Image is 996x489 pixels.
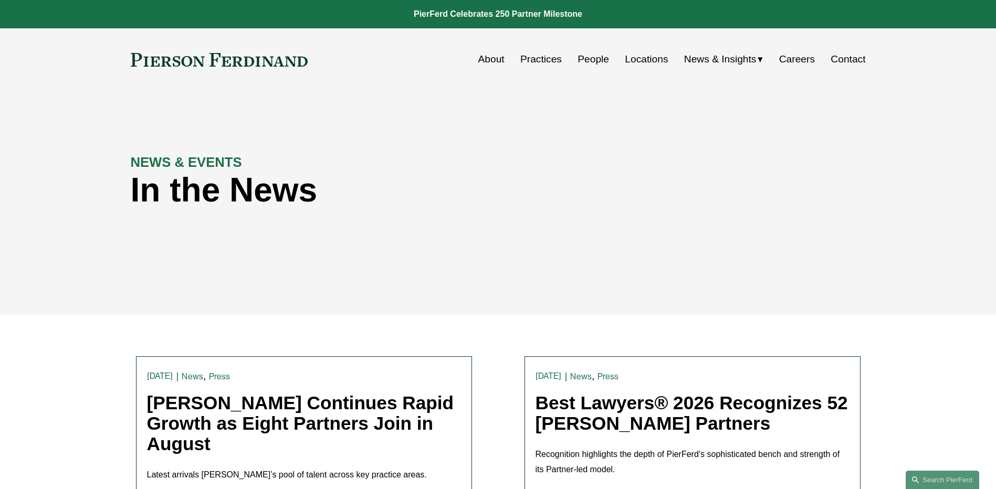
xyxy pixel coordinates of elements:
[578,49,609,69] a: People
[147,392,454,453] a: [PERSON_NAME] Continues Rapid Growth as Eight Partners Join in August
[182,371,203,381] a: News
[131,155,242,169] strong: NEWS & EVENTS
[779,49,815,69] a: Careers
[592,370,594,381] span: ,
[906,471,979,489] a: Search this site
[536,372,562,380] time: [DATE]
[131,171,682,209] h1: In the News
[209,371,230,381] a: Press
[520,49,562,69] a: Practices
[147,372,173,380] time: [DATE]
[203,370,206,381] span: ,
[684,49,763,69] a: folder dropdown
[536,392,848,433] a: Best Lawyers® 2026 Recognizes 52 [PERSON_NAME] Partners
[625,49,668,69] a: Locations
[831,49,865,69] a: Contact
[147,467,461,483] p: Latest arrivals [PERSON_NAME]’s pool of talent across key practice areas.
[536,447,850,477] p: Recognition highlights the depth of PierFerd’s sophisticated bench and strength of its Partner-le...
[597,371,619,381] a: Press
[570,371,592,381] a: News
[478,49,505,69] a: About
[684,50,757,69] span: News & Insights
